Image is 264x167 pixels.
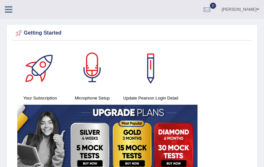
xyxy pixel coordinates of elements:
h4: Your Subscription [17,95,63,101]
span: 0 [210,3,216,9]
div: Getting Started [14,28,250,38]
h4: Microphone Setup [69,95,115,101]
h4: Update Pearson Login Detail [122,95,180,101]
